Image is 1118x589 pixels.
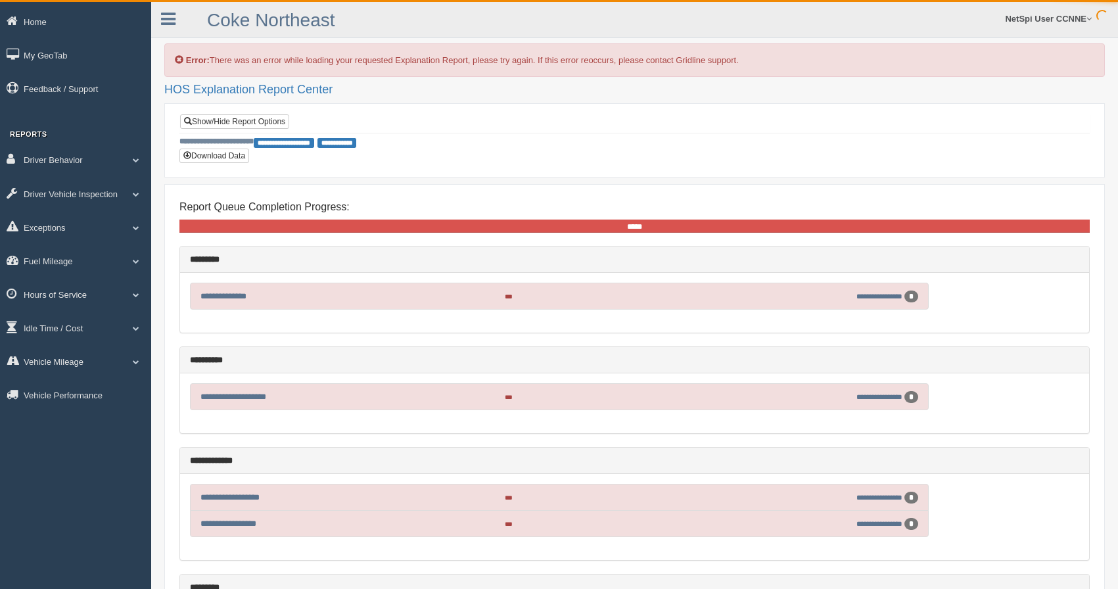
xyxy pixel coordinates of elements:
[180,114,289,129] a: Show/Hide Report Options
[164,43,1105,77] div: There was an error while loading your requested Explanation Report, please try again. If this err...
[179,201,1090,213] h4: Report Queue Completion Progress:
[164,83,1105,97] h2: HOS Explanation Report Center
[207,10,335,30] a: Coke Northeast
[186,55,210,65] b: Error:
[179,149,249,163] button: Download Data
